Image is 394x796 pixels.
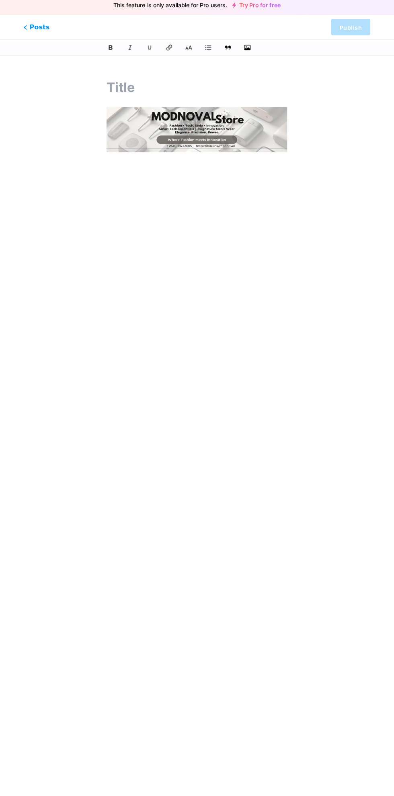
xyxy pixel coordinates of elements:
[338,28,360,35] span: Publish
[330,23,368,39] button: Publish
[232,6,280,13] a: Try Pro for free
[26,27,51,36] span: Posts
[115,4,227,15] span: This feature is only available for Pro users.
[108,81,286,100] input: Title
